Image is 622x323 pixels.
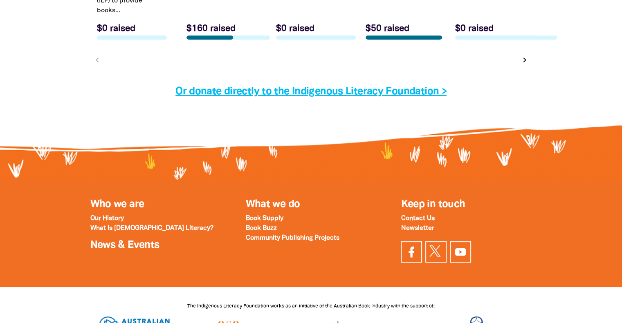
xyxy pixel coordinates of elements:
span: The Indigenous Literacy Foundation works as an initiative of the Australian Book Industry with th... [187,304,435,308]
span: Keep in touch [401,200,465,209]
a: Book Buzz [245,225,276,231]
a: Find us on YouTube [450,241,471,263]
a: Community Publishing Projects [245,235,339,241]
a: Our History [90,216,124,221]
a: Find us on Twitter [425,241,447,263]
a: News & Events [90,241,159,250]
a: Who we are [90,200,144,209]
a: Visit our facebook page [401,241,422,263]
a: Contact Us [401,216,434,221]
button: Next page [519,54,530,66]
a: What is [DEMOGRAPHIC_DATA] Literacy? [90,225,213,231]
a: Newsletter [401,225,434,231]
i: chevron_right [520,55,530,65]
a: Or donate directly to the Indigenous Literacy Foundation > [175,87,447,96]
a: Book Supply [245,216,283,221]
a: What we do [245,200,300,209]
